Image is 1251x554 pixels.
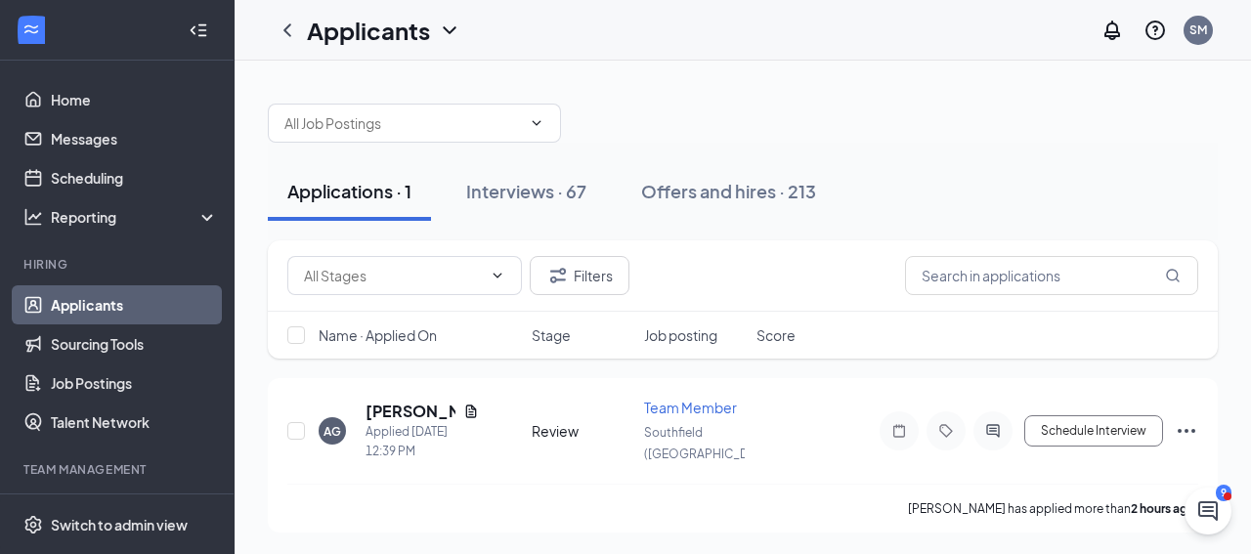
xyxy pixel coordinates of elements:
div: Hiring [23,256,214,273]
b: 2 hours ago [1131,501,1195,516]
svg: Settings [23,515,43,534]
svg: ChevronDown [490,268,505,283]
svg: Document [463,404,479,419]
svg: QuestionInfo [1143,19,1167,42]
svg: Tag [934,423,958,439]
h1: Applicants [307,14,430,47]
svg: Analysis [23,207,43,227]
svg: Collapse [189,21,208,40]
div: SM [1189,21,1207,38]
a: Sourcing Tools [51,324,218,363]
span: Name · Applied On [319,325,437,345]
input: All Stages [304,265,482,286]
a: Job Postings [51,363,218,403]
svg: ChevronDown [438,19,461,42]
svg: Notifications [1100,19,1124,42]
a: Applicants [51,285,218,324]
svg: WorkstreamLogo [22,20,41,39]
div: Team Management [23,461,214,478]
div: Switch to admin view [51,515,188,534]
span: Score [756,325,796,345]
div: Reporting [51,207,219,227]
div: Offers and hires · 213 [641,179,816,203]
svg: ChevronDown [529,115,544,131]
button: Filter Filters [530,256,629,295]
a: Scheduling [51,158,218,197]
span: Southfield ([GEOGRAPHIC_DATA]) [644,425,776,461]
div: 9 [1216,485,1231,501]
svg: Note [887,423,911,439]
span: Team Member [644,399,737,416]
div: AG [324,423,341,440]
button: Schedule Interview [1024,415,1163,447]
input: Search in applications [905,256,1198,295]
svg: MagnifyingGlass [1165,268,1181,283]
div: Applications · 1 [287,179,411,203]
svg: ChevronLeft [276,19,299,42]
iframe: Intercom live chat [1185,488,1231,534]
a: Messages [51,119,218,158]
span: Job posting [644,325,717,345]
svg: ActiveChat [981,423,1005,439]
div: Review [532,421,632,441]
h5: [PERSON_NAME] [366,401,455,422]
a: Talent Network [51,403,218,442]
div: Applied [DATE] 12:39 PM [366,422,479,461]
svg: Ellipses [1175,419,1198,443]
svg: Filter [546,264,570,287]
span: Stage [532,325,571,345]
input: All Job Postings [284,112,521,134]
div: Interviews · 67 [466,179,586,203]
p: [PERSON_NAME] has applied more than . [908,500,1198,517]
a: Home [51,80,218,119]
